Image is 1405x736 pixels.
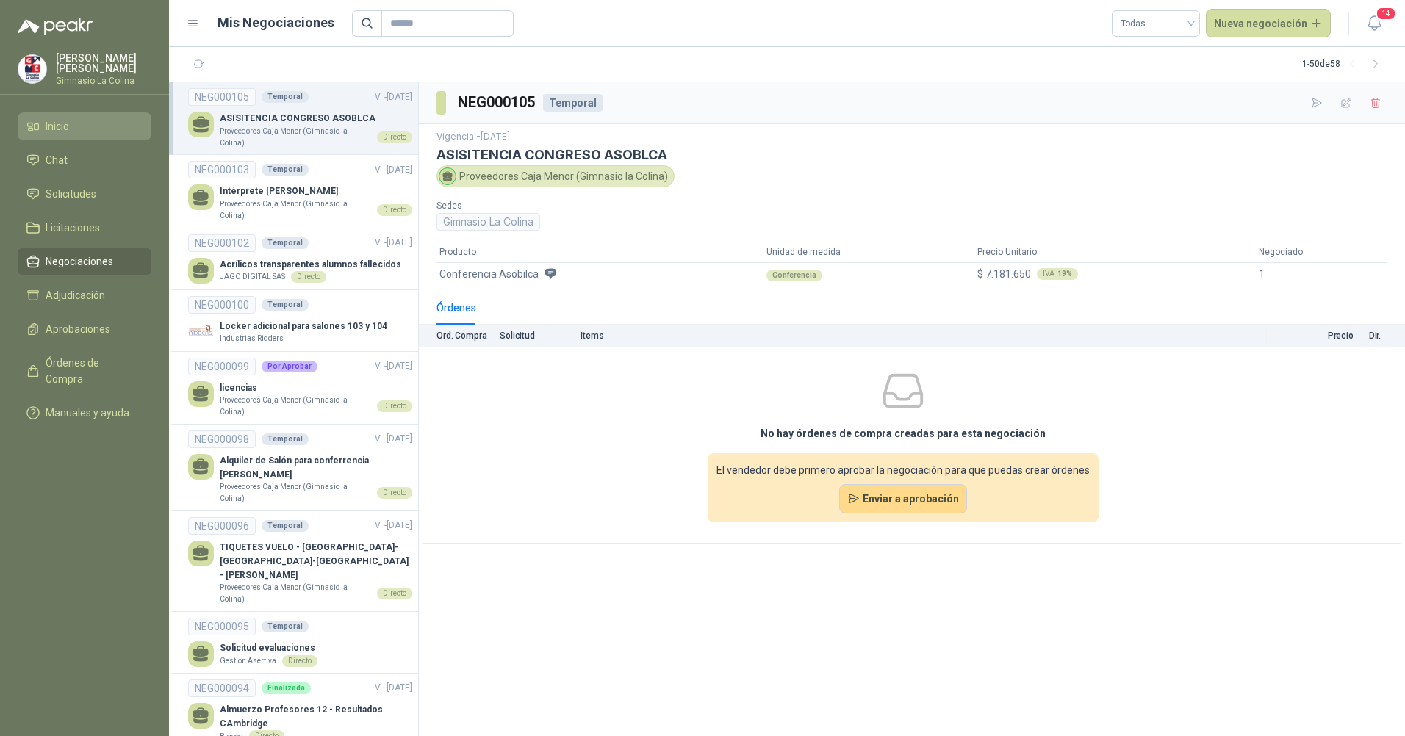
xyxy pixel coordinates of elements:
span: $ 7.181.650 [977,266,1031,282]
span: V. - [DATE] [375,361,412,371]
div: Proveedores Caja Menor (Gimnasio la Colina) [436,165,675,187]
span: Chat [46,152,68,168]
p: [PERSON_NAME] [PERSON_NAME] [56,53,151,73]
span: Inicio [46,118,69,134]
div: Directo [377,131,412,143]
b: 19 % [1057,270,1072,278]
span: Licitaciones [46,220,100,236]
div: 1 - 50 de 58 [1302,53,1387,76]
div: Directo [377,400,412,412]
td: 1 [1256,262,1387,285]
p: Industrias Ridders [220,333,284,344]
p: JAGO DIGITAL SAS [220,271,285,283]
span: Manuales y ayuda [46,405,129,421]
a: Adjudicación [18,281,151,309]
span: El vendedor debe primero aprobar la negociación para que puedas crear órdenes [716,462,1090,478]
div: Directo [282,655,317,667]
h3: ASISITENCIA CONGRESO ASOBLCA [436,147,1387,162]
div: Directo [377,588,412,599]
img: Logo peakr [18,18,93,35]
div: Temporal [262,237,309,249]
div: Por Aprobar [262,361,317,372]
h3: NEG000105 [458,91,537,114]
p: Intérprete [PERSON_NAME] [220,184,412,198]
p: TIQUETES VUELO - [GEOGRAPHIC_DATA]-[GEOGRAPHIC_DATA]-[GEOGRAPHIC_DATA] - [PERSON_NAME] [220,541,412,582]
p: Locker adicional para salones 103 y 104 [220,320,387,333]
span: Conferencia Asobilca [439,266,539,282]
button: Enviar a aprobación [839,484,968,513]
div: NEG000095 [188,618,256,635]
div: Temporal [262,520,309,532]
div: NEG000096 [188,517,256,535]
div: Gimnasio La Colina [436,213,540,231]
span: 14 [1376,7,1396,21]
th: Producto [436,242,763,262]
a: NEG000100TemporalCompany LogoLocker adicional para salones 103 y 104Industrias Ridders [188,296,412,345]
p: Sedes [436,199,906,213]
p: licencias [220,381,412,395]
div: NEG000100 [188,296,256,314]
th: Dir. [1362,325,1405,347]
th: Solicitud [500,325,581,347]
span: V. - [DATE] [375,682,412,693]
div: Directo [377,487,412,499]
h3: No hay órdenes de compra creadas para esta negociación [761,425,1046,441]
span: Negociaciones [46,253,113,270]
div: Temporal [262,164,309,176]
div: Temporal [262,621,309,632]
span: Solicitudes [46,186,96,202]
span: V. - [DATE] [375,433,412,444]
th: Precio Unitario [974,242,1256,262]
span: V. - [DATE] [375,520,412,530]
button: 14 [1361,10,1387,37]
p: Proveedores Caja Menor (Gimnasio la Colina) [220,126,371,148]
div: Temporal [262,299,309,311]
span: Aprobaciones [46,321,110,337]
a: NEG000103TemporalV. -[DATE] Intérprete [PERSON_NAME]Proveedores Caja Menor (Gimnasio la Colina)Di... [188,161,412,221]
p: Alquiler de Salón para conferrencia [PERSON_NAME] [220,454,412,482]
div: IVA [1037,268,1078,280]
div: NEG000103 [188,161,256,178]
div: Directo [377,204,412,216]
div: NEG000102 [188,234,256,252]
p: Proveedores Caja Menor (Gimnasio la Colina) [220,582,371,605]
span: V. - [DATE] [375,165,412,175]
div: Temporal [262,433,309,445]
p: Acrílicos transparentes alumnos fallecidos [220,258,401,272]
div: NEG000098 [188,430,256,448]
p: Gestion Asertiva [220,655,276,667]
a: Licitaciones [18,214,151,242]
th: Unidad de medida [763,242,975,262]
span: Órdenes de Compra [46,355,137,387]
a: NEG000105TemporalV. -[DATE] ASISITENCIA CONGRESO ASOBLCAProveedores Caja Menor (Gimnasio la Colin... [188,88,412,148]
a: NEG000095TemporalSolicitud evaluacionesGestion AsertivaDirecto [188,618,412,667]
th: Precio [1267,325,1362,347]
a: Órdenes de Compra [18,349,151,393]
a: Solicitudes [18,180,151,208]
span: Adjudicación [46,287,105,303]
a: Negociaciones [18,248,151,275]
div: Órdenes [436,300,476,316]
button: Nueva negociación [1206,9,1332,38]
span: Todas [1121,12,1191,35]
p: Solicitud evaluaciones [220,641,317,655]
a: Aprobaciones [18,315,151,343]
a: NEG000102TemporalV. -[DATE] Acrílicos transparentes alumnos fallecidosJAGO DIGITAL SASDirecto [188,234,412,284]
div: Directo [291,271,326,283]
div: Finalizada [262,682,311,694]
span: V. - [DATE] [375,92,412,102]
p: Proveedores Caja Menor (Gimnasio la Colina) [220,198,371,221]
th: Items [581,325,1267,347]
div: NEG000099 [188,358,256,375]
a: NEG000098TemporalV. -[DATE] Alquiler de Salón para conferrencia [PERSON_NAME]Proveedores Caja Men... [188,430,412,505]
div: NEG000105 [188,88,256,106]
div: NEG000094 [188,679,256,697]
p: Proveedores Caja Menor (Gimnasio la Colina) [220,481,371,504]
img: Company Logo [188,320,214,345]
div: Temporal [262,91,309,103]
th: Negociado [1256,242,1387,262]
p: Almuerzo Profesores 12 - Resultados CAmbridge [220,703,412,731]
a: Manuales y ayuda [18,399,151,427]
p: ASISITENCIA CONGRESO ASOBLCA [220,112,412,126]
